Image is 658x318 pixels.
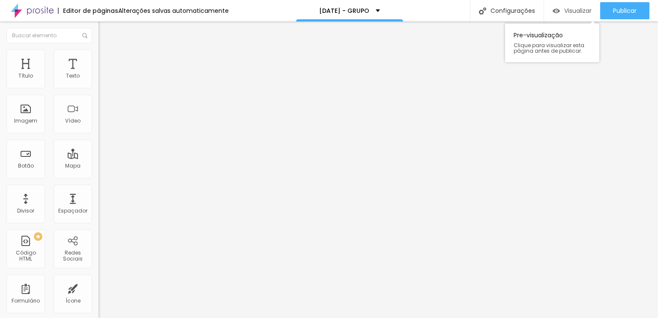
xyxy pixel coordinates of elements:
img: Icone [82,33,87,38]
button: Visualizar [544,2,600,19]
img: view-1.svg [553,7,560,15]
div: Alterações salvas automaticamente [118,8,229,14]
div: Redes Sociais [56,250,90,262]
div: Botão [18,163,34,169]
iframe: Editor [99,21,658,318]
div: Ícone [66,298,81,304]
span: Publicar [613,7,637,14]
span: Visualizar [564,7,592,14]
div: Editor de páginas [58,8,118,14]
span: Clique para visualizar esta página antes de publicar. [514,42,591,54]
div: Pre-visualização [505,24,599,62]
div: Vídeo [65,118,81,124]
button: Publicar [600,2,649,19]
input: Buscar elemento [6,28,92,43]
div: Imagem [14,118,37,124]
img: Icone [479,7,486,15]
div: Código HTML [9,250,42,262]
div: Mapa [65,163,81,169]
p: [DATE] - GRUPO [319,8,369,14]
div: Formulário [12,298,40,304]
div: Divisor [17,208,34,214]
div: Texto [66,73,80,79]
div: Título [18,73,33,79]
div: Espaçador [58,208,87,214]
